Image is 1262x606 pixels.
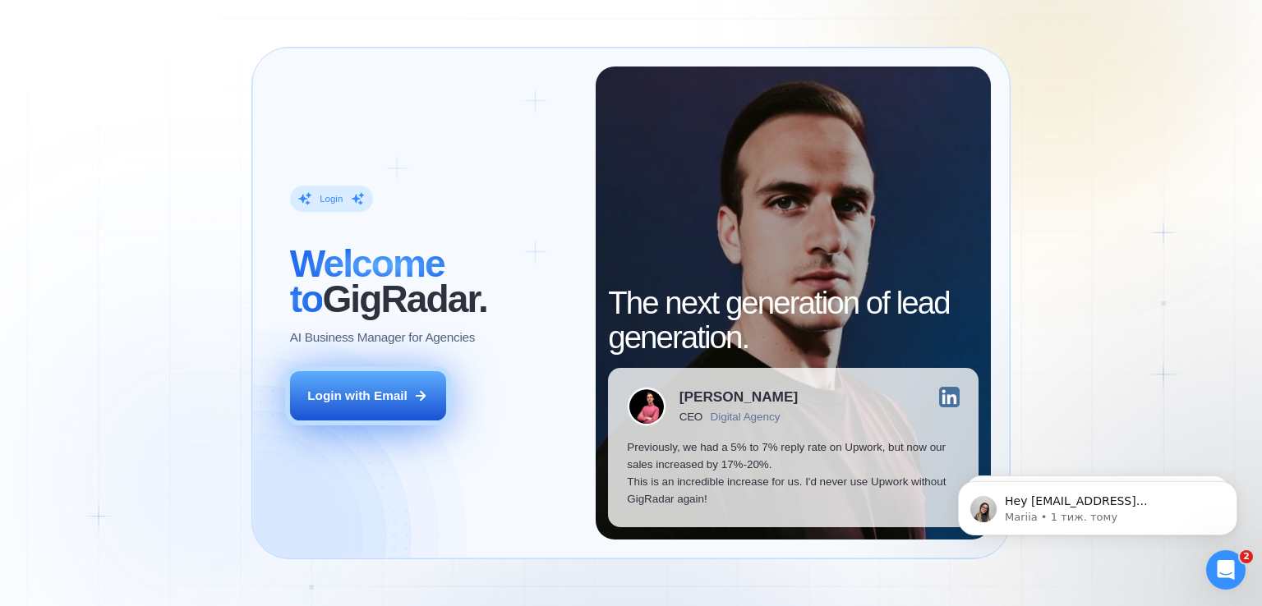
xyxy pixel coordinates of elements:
iframe: Intercom live chat [1206,550,1246,590]
span: Welcome to [290,242,444,319]
h2: The next generation of lead generation. [608,286,979,355]
iframe: Intercom notifications повідомлення [933,447,1262,562]
div: Digital Agency [711,411,781,423]
p: AI Business Manager for Agencies [290,328,475,346]
div: Login [320,193,343,205]
h2: ‍ GigRadar. [290,246,577,315]
div: CEO [679,411,702,423]
div: [PERSON_NAME] [679,390,798,404]
span: 2 [1240,550,1253,563]
div: Login with Email [307,387,408,404]
button: Login with Email [290,371,446,420]
p: Previously, we had a 5% to 7% reply rate on Upwork, but now our sales increased by 17%-20%. This ... [627,438,960,508]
